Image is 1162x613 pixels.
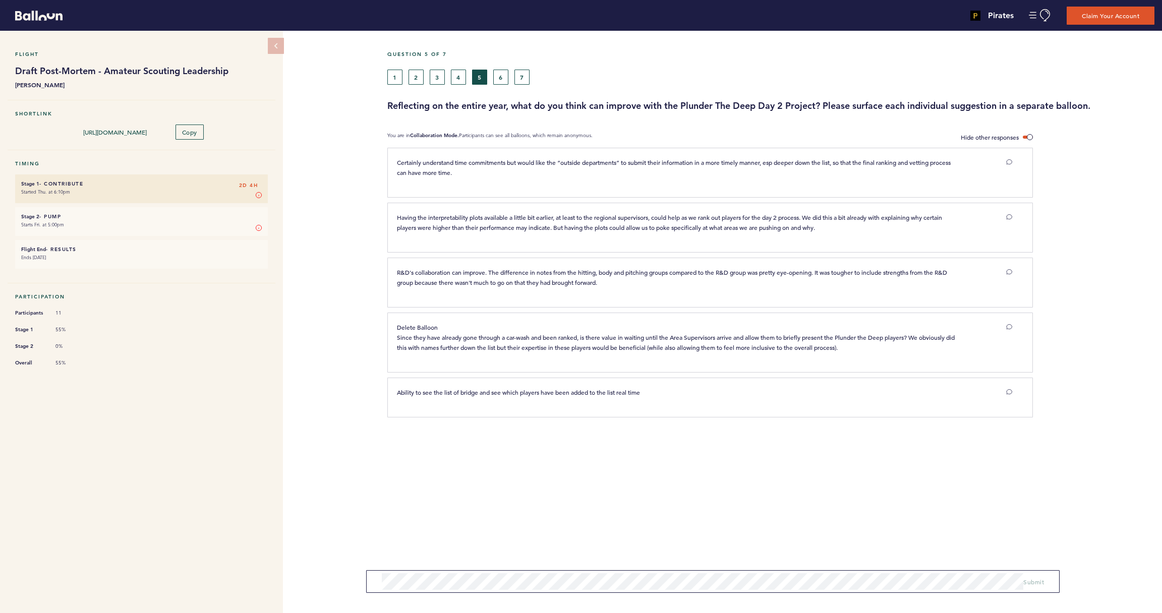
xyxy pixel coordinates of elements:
[15,308,45,318] span: Participants
[397,213,944,231] span: Having the interpretability plots available a little bit earlier, at least to the regional superv...
[21,180,262,187] h6: - Contribute
[15,293,268,300] h5: Participation
[1067,7,1154,25] button: Claim Your Account
[410,132,459,139] b: Collaboration Mode.
[176,125,204,140] button: Copy
[15,65,268,77] h1: Draft Post-Mortem - Amateur Scouting Leadership
[387,100,1154,112] h3: Reflecting on the entire year, what do you think can improve with the Plunder The Deep Day 2 Proj...
[21,254,46,261] time: Ends [DATE]
[430,70,445,85] button: 3
[15,160,268,167] h5: Timing
[15,11,63,21] svg: Balloon
[397,323,956,351] span: Delete Balloon Since they have already gone through a car-wash and been ranked, is there value in...
[21,221,64,228] time: Starts Fri. at 5:00pm
[15,325,45,335] span: Stage 1
[514,70,530,85] button: 7
[21,189,70,195] time: Started Thu. at 6:10pm
[15,80,268,90] b: [PERSON_NAME]
[21,246,262,253] h6: - Results
[8,10,63,21] a: Balloon
[182,128,197,136] span: Copy
[55,326,86,333] span: 55%
[1023,578,1044,586] span: Submit
[397,158,952,176] span: Certainly understand time commitments but would like the “outside departments” to submit their in...
[21,246,46,253] small: Flight End
[55,310,86,317] span: 11
[397,268,949,286] span: R&D's collaboration can improve. The difference in notes from the hitting, body and pitching grou...
[409,70,424,85] button: 2
[21,213,262,220] h6: - Pump
[15,341,45,351] span: Stage 2
[15,358,45,368] span: Overall
[397,388,640,396] span: Ability to see the list of bridge and see which players have been added to the list real time
[387,132,593,143] p: You are in Participants can see all balloons, which remain anonymous.
[239,180,258,191] span: 2D 4H
[21,213,39,220] small: Stage 2
[1023,577,1044,587] button: Submit
[15,110,268,117] h5: Shortlink
[21,180,39,187] small: Stage 1
[451,70,466,85] button: 4
[961,133,1019,141] span: Hide other responses
[55,359,86,366] span: 55%
[988,10,1014,22] h4: Pirates
[55,343,86,350] span: 0%
[472,70,487,85] button: 5
[15,51,268,57] h5: Flight
[1029,9,1052,22] button: Manage Account
[387,70,402,85] button: 1
[387,51,1154,57] h5: Question 5 of 7
[493,70,508,85] button: 6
